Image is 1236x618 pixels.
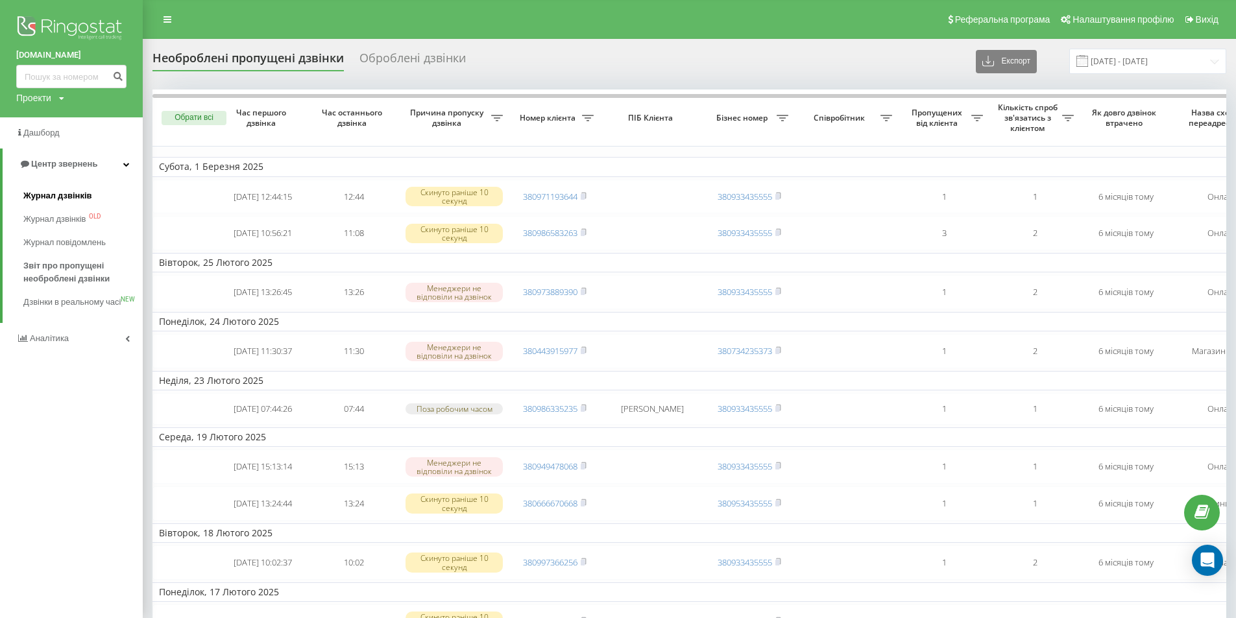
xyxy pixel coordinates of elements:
[523,286,577,298] a: 380973889390
[523,556,577,568] a: 380997366256
[989,275,1080,309] td: 2
[1080,275,1171,309] td: 6 місяців тому
[217,545,308,580] td: [DATE] 10:02:37
[801,113,880,123] span: Співробітник
[989,449,1080,484] td: 1
[1080,180,1171,214] td: 6 місяців тому
[406,493,503,513] div: Скинуто раніше 10 секунд
[523,227,577,239] a: 380986583263
[308,486,399,521] td: 13:24
[23,184,143,208] a: Журнал дзвінків
[23,236,106,249] span: Журнал повідомлень
[319,108,389,128] span: Час останнього дзвінка
[406,457,503,477] div: Менеджери не відповіли на дзвінок
[976,50,1037,73] button: Експорт
[899,449,989,484] td: 1
[710,113,777,123] span: Бізнес номер
[217,393,308,425] td: [DATE] 07:44:26
[989,334,1080,368] td: 2
[16,13,127,45] img: Ringostat logo
[718,286,772,298] a: 380933435555
[406,224,503,243] div: Скинуто раніше 10 секунд
[23,254,143,291] a: Звіт про пропущені необроблені дзвінки
[217,216,308,250] td: [DATE] 10:56:21
[718,497,772,509] a: 380953435555
[217,486,308,521] td: [DATE] 13:24:44
[955,14,1050,25] span: Реферальна програма
[989,180,1080,214] td: 1
[899,216,989,250] td: 3
[989,486,1080,521] td: 1
[23,291,143,314] a: Дзвінки в реальному часіNEW
[516,113,582,123] span: Номер клієнта
[23,231,143,254] a: Журнал повідомлень
[16,91,51,104] div: Проекти
[30,333,69,343] span: Аналiтика
[1080,449,1171,484] td: 6 місяців тому
[905,108,971,128] span: Пропущених від клієнта
[406,283,503,302] div: Менеджери не відповіли на дзвінок
[308,216,399,250] td: 11:08
[308,180,399,214] td: 12:44
[23,259,136,285] span: Звіт про пропущені необроблені дзвінки
[1080,216,1171,250] td: 6 місяців тому
[1080,545,1171,580] td: 6 місяців тому
[406,187,503,206] div: Скинуто раніше 10 секунд
[989,216,1080,250] td: 2
[718,460,772,472] a: 380933435555
[899,334,989,368] td: 1
[523,497,577,509] a: 380666670668
[523,191,577,202] a: 380971193644
[523,345,577,357] a: 380443915977
[611,113,693,123] span: ПІБ Клієнта
[1192,545,1223,576] div: Open Intercom Messenger
[406,553,503,572] div: Скинуто раніше 10 секунд
[718,191,772,202] a: 380933435555
[718,345,772,357] a: 380734235373
[718,227,772,239] a: 380933435555
[1072,14,1174,25] span: Налаштування профілю
[718,556,772,568] a: 380933435555
[1080,334,1171,368] td: 6 місяців тому
[308,334,399,368] td: 11:30
[1196,14,1218,25] span: Вихід
[1080,393,1171,425] td: 6 місяців тому
[989,393,1080,425] td: 1
[23,213,86,226] span: Журнал дзвінків
[996,102,1062,133] span: Кількість спроб зв'язатись з клієнтом
[308,449,399,484] td: 15:13
[228,108,298,128] span: Час першого дзвінка
[31,159,97,169] span: Центр звернень
[899,545,989,580] td: 1
[162,111,226,125] button: Обрати всі
[217,334,308,368] td: [DATE] 11:30:37
[16,49,127,62] a: [DOMAIN_NAME]
[23,128,60,137] span: Дашборд
[152,51,344,71] div: Необроблені пропущені дзвінки
[523,460,577,472] a: 380949478068
[23,189,92,202] span: Журнал дзвінків
[16,65,127,88] input: Пошук за номером
[217,449,308,484] td: [DATE] 15:13:14
[718,403,772,414] a: 380933435555
[359,51,466,71] div: Оброблені дзвінки
[308,393,399,425] td: 07:44
[406,342,503,361] div: Менеджери не відповіли на дзвінок
[406,403,503,414] div: Поза робочим часом
[899,275,989,309] td: 1
[989,545,1080,580] td: 2
[1080,486,1171,521] td: 6 місяців тому
[406,108,491,128] span: Причина пропуску дзвінка
[217,180,308,214] td: [DATE] 12:44:15
[899,486,989,521] td: 1
[1091,108,1161,128] span: Як довго дзвінок втрачено
[23,296,121,309] span: Дзвінки в реальному часі
[3,149,143,180] a: Центр звернень
[899,393,989,425] td: 1
[600,393,704,425] td: [PERSON_NAME]
[217,275,308,309] td: [DATE] 13:26:45
[523,403,577,414] a: 380986335235
[23,208,143,231] a: Журнал дзвінківOLD
[899,180,989,214] td: 1
[308,545,399,580] td: 10:02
